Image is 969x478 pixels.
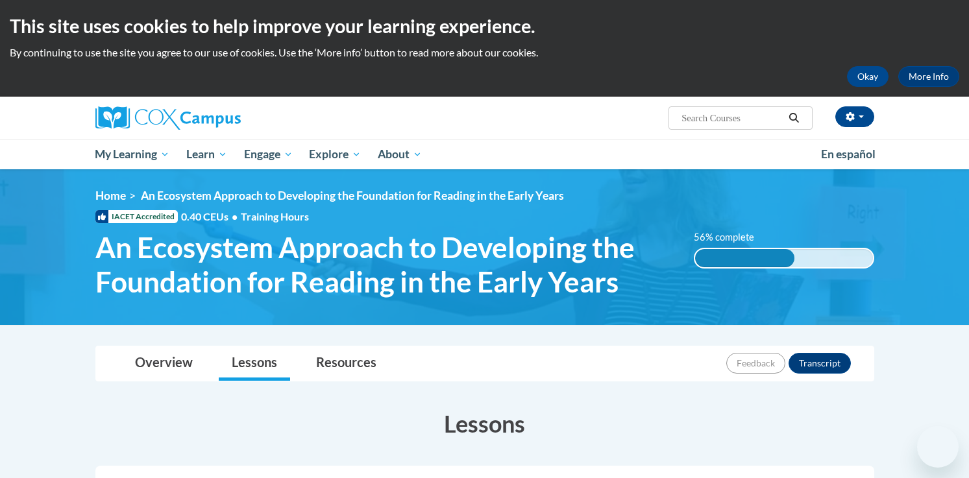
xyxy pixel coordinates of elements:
[141,189,564,202] span: An Ecosystem Approach to Developing the Foundation for Reading in the Early Years
[813,141,884,168] a: En español
[236,139,301,169] a: Engage
[95,189,126,202] a: Home
[10,45,959,60] p: By continuing to use the site you agree to our use of cookies. Use the ‘More info’ button to read...
[309,147,361,162] span: Explore
[87,139,178,169] a: My Learning
[789,353,851,374] button: Transcript
[95,147,169,162] span: My Learning
[301,139,369,169] a: Explore
[95,407,874,440] h3: Lessons
[10,13,959,39] h2: This site uses cookies to help improve your learning experience.
[821,147,876,161] span: En español
[726,353,785,374] button: Feedback
[232,210,238,222] span: •
[181,209,241,224] span: 0.40 CEUs
[898,66,959,87] a: More Info
[378,147,422,162] span: About
[178,139,236,169] a: Learn
[369,139,430,169] a: About
[95,106,241,130] img: Cox Campus
[122,346,206,381] a: Overview
[695,249,794,267] div: 56% complete
[244,147,293,162] span: Engage
[835,106,874,127] button: Account Settings
[95,230,675,299] span: An Ecosystem Approach to Developing the Foundation for Reading in the Early Years
[95,106,342,130] a: Cox Campus
[784,110,803,126] button: Search
[917,426,959,468] iframe: Button to launch messaging window
[694,230,768,245] label: 56% complete
[76,139,894,169] div: Main menu
[241,210,309,222] span: Training Hours
[95,210,178,223] span: IACET Accredited
[680,110,784,126] input: Search Courses
[186,147,227,162] span: Learn
[847,66,889,87] button: Okay
[303,346,389,381] a: Resources
[219,346,290,381] a: Lessons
